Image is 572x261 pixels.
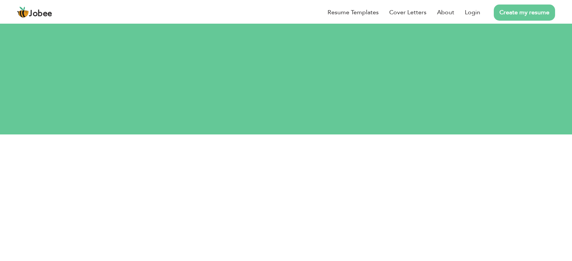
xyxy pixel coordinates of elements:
[494,5,555,21] a: Create my resume
[437,8,454,17] a: About
[17,6,52,18] a: Jobee
[29,10,52,18] span: Jobee
[328,8,379,17] a: Resume Templates
[389,8,426,17] a: Cover Letters
[465,8,480,17] a: Login
[17,6,29,18] img: jobee.io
